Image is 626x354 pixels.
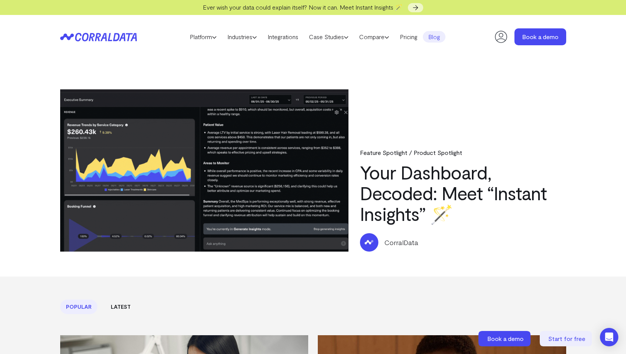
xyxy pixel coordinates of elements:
[478,331,532,346] a: Book a demo
[540,331,593,346] a: Start for free
[487,335,524,342] span: Book a demo
[423,31,445,43] a: Blog
[384,237,418,247] p: CorralData
[360,149,566,156] div: Feature Spotlight / Product Spotlight
[548,335,585,342] span: Start for free
[203,3,403,11] span: Ever wish your data could explain itself? Now it can. Meet Instant Insights 🪄
[304,31,354,43] a: Case Studies
[105,300,136,314] a: Latest
[514,28,566,45] a: Book a demo
[222,31,262,43] a: Industries
[394,31,423,43] a: Pricing
[600,328,618,346] div: Open Intercom Messenger
[60,300,97,314] a: Popular
[262,31,304,43] a: Integrations
[360,161,547,225] a: Your Dashboard, Decoded: Meet “Instant Insights” 🪄
[184,31,222,43] a: Platform
[354,31,394,43] a: Compare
